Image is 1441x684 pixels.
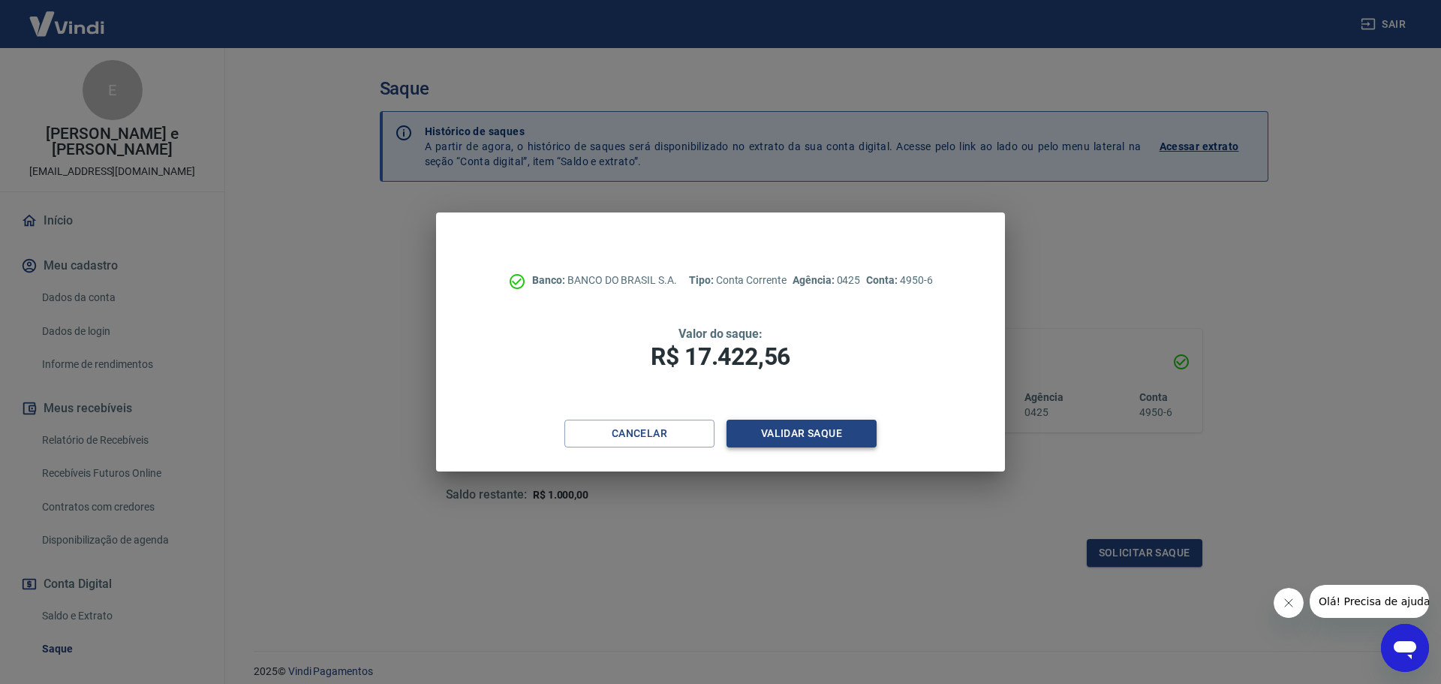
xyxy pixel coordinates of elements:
span: R$ 17.422,56 [651,342,790,371]
span: Agência: [793,274,837,286]
iframe: Mensagem da empresa [1310,585,1429,618]
p: Conta Corrente [689,273,787,288]
button: Cancelar [564,420,714,447]
button: Validar saque [727,420,877,447]
span: Olá! Precisa de ajuda? [9,11,126,23]
p: 4950-6 [866,273,932,288]
p: 0425 [793,273,860,288]
p: BANCO DO BRASIL S.A. [532,273,677,288]
span: Conta: [866,274,900,286]
span: Valor do saque: [678,327,763,341]
span: Banco: [532,274,567,286]
iframe: Fechar mensagem [1274,588,1304,618]
iframe: Botão para abrir a janela de mensagens [1381,624,1429,672]
span: Tipo: [689,274,716,286]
